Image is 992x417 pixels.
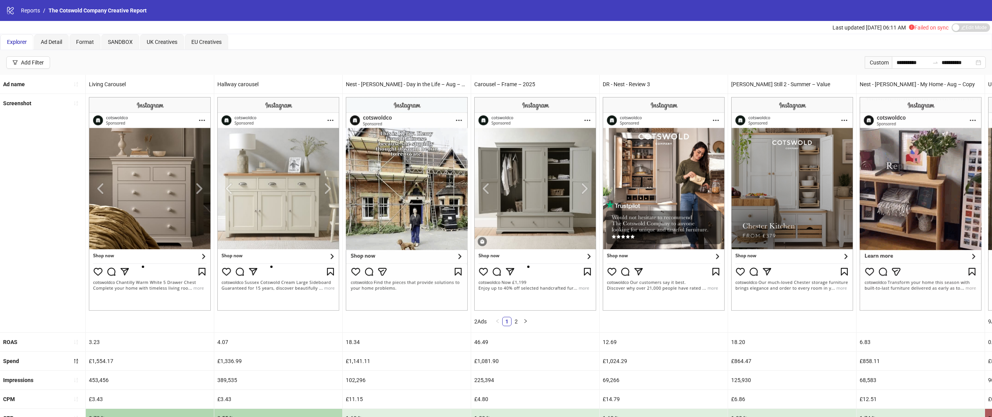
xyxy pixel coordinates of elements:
div: [PERSON_NAME] Still 2 - Summer – Value [728,75,856,94]
span: SANDBOX [108,39,133,45]
b: Impressions [3,377,33,383]
div: 18.34 [343,333,471,351]
div: Add Filter [21,59,44,66]
img: Screenshot 6514017852294 [217,97,339,311]
div: 12.69 [600,333,728,351]
span: The Cotswold Company Creative Report [49,7,147,14]
div: 225,394 [471,371,599,389]
span: Last updated [DATE] 06:11 AM [832,24,906,31]
b: CPM [3,396,15,402]
div: £14.79 [600,390,728,408]
div: 18.20 [728,333,856,351]
span: right [523,319,528,323]
div: Living Carousel [86,75,214,94]
div: £1,024.29 [600,352,728,370]
button: right [521,317,530,326]
div: 46.49 [471,333,599,351]
a: Reports [19,6,42,15]
a: 1 [503,317,511,326]
div: Hallway carousel [214,75,342,94]
span: sort-ascending [73,101,79,106]
div: Nest - [PERSON_NAME] - My Home - Aug – Copy [857,75,985,94]
div: 125,930 [728,371,856,389]
li: Previous Page [493,317,502,326]
li: 1 [502,317,512,326]
b: Screenshot [3,100,31,106]
div: 6.83 [857,333,985,351]
span: filter [12,60,18,65]
img: Screenshot 6788238211494 [731,97,853,311]
span: 2 Ads [474,318,487,325]
div: Nest - [PERSON_NAME] - Day in the Life – Aug – Copy [343,75,471,94]
img: Screenshot 6514017867694 [89,97,211,311]
span: Ad Detail [41,39,62,45]
span: Format [76,39,94,45]
div: 4.07 [214,333,342,351]
span: to [932,59,938,66]
img: Screenshot 6788927008494 [603,97,725,311]
span: sort-ascending [73,82,79,87]
div: £6.86 [728,390,856,408]
div: £1,336.99 [214,352,342,370]
b: Spend [3,358,19,364]
div: 69,266 [600,371,728,389]
span: sort-ascending [73,396,79,402]
div: 68,583 [857,371,985,389]
span: swap-right [932,59,938,66]
div: 389,535 [214,371,342,389]
img: Screenshot 6740754940294 [474,97,596,311]
div: Carousel – Frame – 2025 [471,75,599,94]
div: £3.43 [86,390,214,408]
div: £12.51 [857,390,985,408]
span: exclamation-circle [909,24,914,30]
span: UK Creatives [147,39,177,45]
div: £858.11 [857,352,985,370]
div: 102,296 [343,371,471,389]
div: £4.80 [471,390,599,408]
div: £11.15 [343,390,471,408]
button: Add Filter [6,56,50,69]
img: Screenshot 6801766558094 [860,97,982,311]
li: / [43,6,45,15]
img: Screenshot 6801766559094 [346,97,468,311]
a: 2 [512,317,520,326]
span: sort-descending [73,358,79,364]
button: left [493,317,502,326]
div: £1,141.11 [343,352,471,370]
b: Ad name [3,81,25,87]
div: Custom [865,56,892,69]
span: left [495,319,500,323]
div: £1,081.90 [471,352,599,370]
div: £3.43 [214,390,342,408]
li: Next Page [521,317,530,326]
div: 453,456 [86,371,214,389]
div: £864.47 [728,352,856,370]
div: 3.23 [86,333,214,351]
span: Failed on sync [909,24,949,31]
span: sort-ascending [73,339,79,345]
b: ROAS [3,339,17,345]
span: EU Creatives [191,39,222,45]
div: £1,554.17 [86,352,214,370]
div: DR - Nest - Review 3 [600,75,728,94]
span: Explorer [7,39,27,45]
span: sort-ascending [73,377,79,383]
